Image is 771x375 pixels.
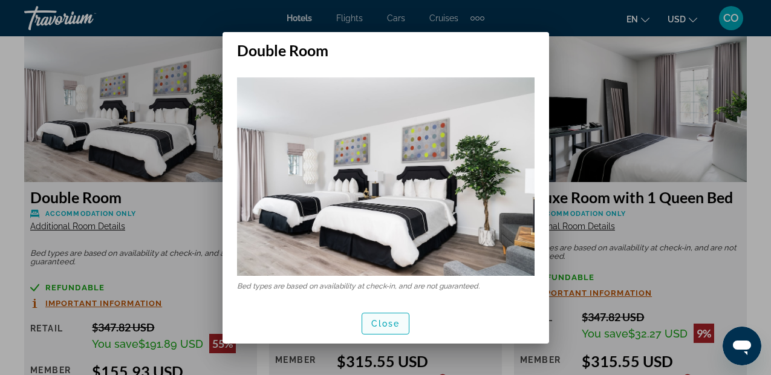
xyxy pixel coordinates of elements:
iframe: Botón para iniciar la ventana de mensajería [723,327,761,365]
span: Close [371,319,400,328]
p: Bed types are based on availability at check-in, and are not guaranteed. [237,282,535,290]
h2: Double Room [223,32,549,59]
button: Close [362,313,410,334]
img: Double Room [237,77,535,276]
